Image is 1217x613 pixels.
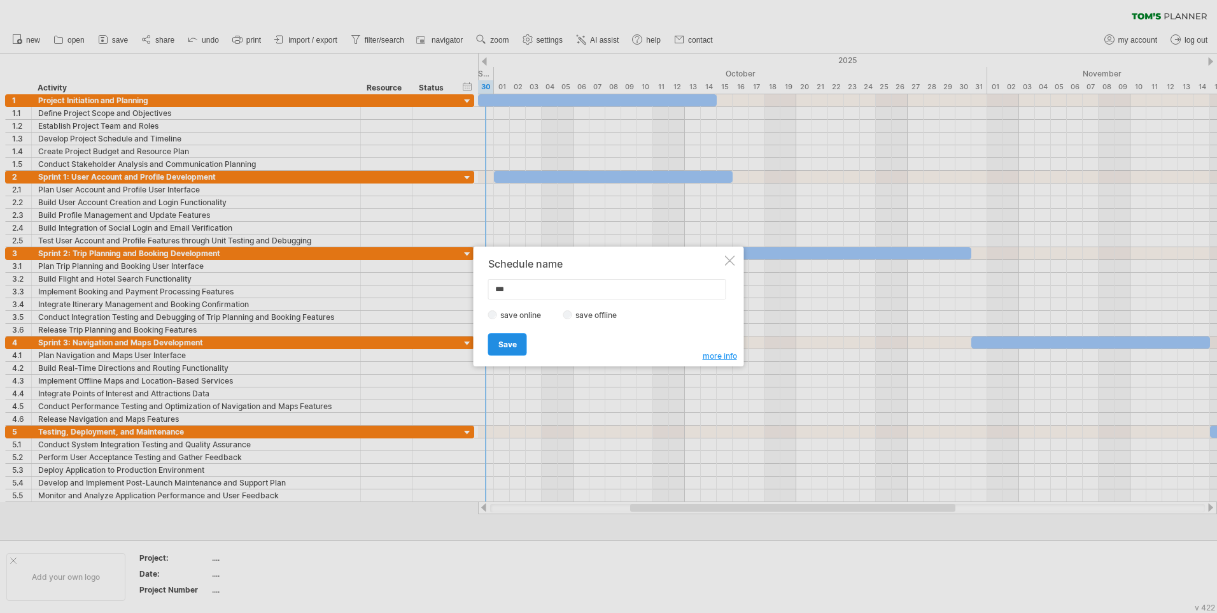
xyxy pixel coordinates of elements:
[488,258,722,270] div: Schedule name
[498,340,517,349] span: Save
[703,351,737,361] span: more info
[488,333,527,356] a: Save
[497,310,552,320] label: save online
[572,310,628,320] label: save offline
